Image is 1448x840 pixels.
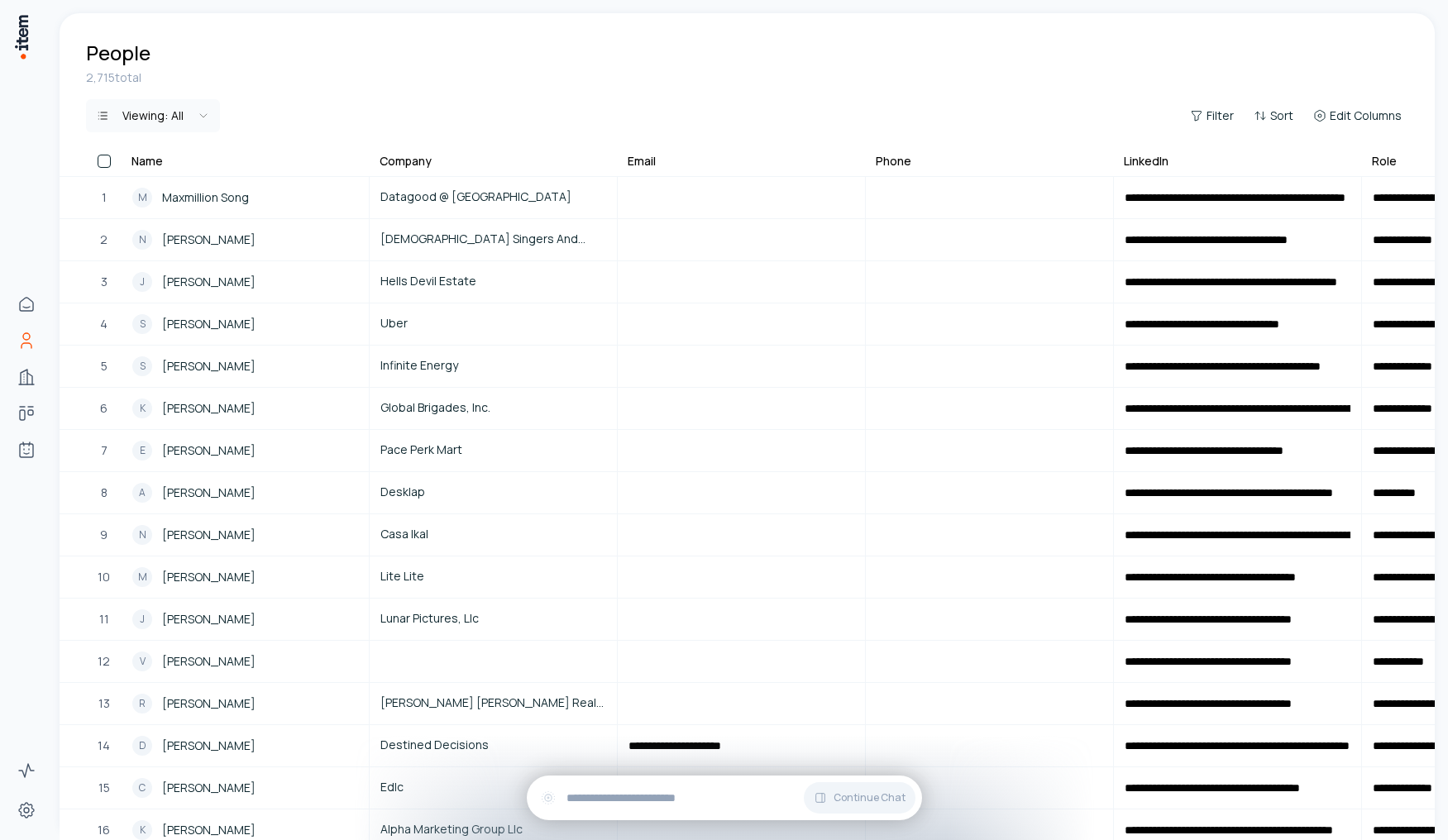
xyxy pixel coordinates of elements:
[122,262,368,302] a: J[PERSON_NAME]
[132,483,152,503] div: A
[132,694,152,714] div: R
[10,324,43,357] a: People
[132,272,152,292] div: J
[1372,153,1397,169] div: Role
[370,304,616,344] a: Uber
[162,357,256,375] span: [PERSON_NAME]
[98,737,110,755] span: 14
[162,231,256,249] span: [PERSON_NAME]
[98,821,110,839] span: 16
[1330,107,1402,124] span: Edit Columns
[527,776,922,820] div: Continue Chat
[1270,107,1293,124] span: Sort
[162,737,256,755] span: [PERSON_NAME]
[132,820,152,840] div: K
[370,515,616,555] a: Casa Ikal
[86,40,151,66] h1: People
[10,397,43,430] a: Deals
[132,567,152,587] div: M
[380,230,606,248] span: [DEMOGRAPHIC_DATA] Singers And Songwriters Club
[370,726,616,766] a: Destined Decisions
[101,441,108,460] span: 7
[162,484,256,502] span: [PERSON_NAME]
[162,441,256,460] span: [PERSON_NAME]
[1207,107,1234,124] span: Filter
[98,694,110,713] span: 13
[100,399,108,418] span: 6
[370,220,616,260] a: [DEMOGRAPHIC_DATA] Singers And Songwriters Club
[122,684,368,723] a: R[PERSON_NAME]
[162,273,256,291] span: [PERSON_NAME]
[1183,104,1240,127] button: Filter
[132,399,152,418] div: K
[370,557,616,597] a: Lite Lite
[380,736,606,754] span: Destined Decisions
[162,315,256,333] span: [PERSON_NAME]
[98,568,110,586] span: 10
[122,107,184,124] div: Viewing:
[804,782,915,814] button: Continue Chat
[162,189,249,207] span: Maxmillion Song
[132,230,152,250] div: N
[370,389,616,428] a: Global Brigades, Inc.
[122,515,368,555] a: N[PERSON_NAME]
[10,754,43,787] a: Activity
[122,346,368,386] a: S[PERSON_NAME]
[10,288,43,321] a: Home
[122,642,368,681] a: V[PERSON_NAME]
[132,441,152,461] div: E
[628,153,656,169] div: Email
[162,779,256,797] span: [PERSON_NAME]
[100,315,108,333] span: 4
[132,356,152,376] div: S
[380,188,606,206] span: Datagood @ [GEOGRAPHIC_DATA]
[1124,153,1168,169] div: LinkedIn
[122,768,368,808] a: C[PERSON_NAME]
[131,153,163,169] div: Name
[380,778,606,796] span: Edlc
[122,473,368,513] a: A[PERSON_NAME]
[122,220,368,260] a: N[PERSON_NAME]
[100,526,108,544] span: 9
[370,599,616,639] a: Lunar Pictures, Llc
[122,304,368,344] a: S[PERSON_NAME]
[380,694,606,712] span: [PERSON_NAME] [PERSON_NAME] Real Estate Student Managed Fund At [GEOGRAPHIC_DATA]
[10,360,43,394] a: Companies
[101,273,108,291] span: 3
[98,779,110,797] span: 15
[380,153,432,169] div: Company
[10,433,43,466] a: Agents
[10,794,43,827] a: Settings
[162,399,256,418] span: [PERSON_NAME]
[380,525,606,543] span: Casa Ikal
[162,821,256,839] span: [PERSON_NAME]
[13,13,30,60] img: Item Brain Logo
[370,431,616,470] a: Pace Perk Mart
[380,483,606,501] span: Desklap
[132,188,152,208] div: M
[132,609,152,629] div: J
[132,736,152,756] div: D
[370,473,616,513] a: Desklap
[101,484,108,502] span: 8
[101,357,108,375] span: 5
[370,262,616,302] a: Hells Devil Estate
[122,726,368,766] a: D[PERSON_NAME]
[122,178,368,217] a: MMaxmillion Song
[1307,104,1408,127] button: Edit Columns
[162,652,256,671] span: [PERSON_NAME]
[380,399,606,417] span: Global Brigades, Inc.
[162,694,256,713] span: [PERSON_NAME]
[380,567,606,585] span: Lite Lite
[122,599,368,639] a: J[PERSON_NAME]
[1247,104,1300,127] button: Sort
[132,314,152,334] div: S
[834,791,906,804] span: Continue Chat
[370,684,616,723] a: [PERSON_NAME] [PERSON_NAME] Real Estate Student Managed Fund At [GEOGRAPHIC_DATA]
[162,610,256,628] span: [PERSON_NAME]
[132,525,152,545] div: N
[162,526,256,544] span: [PERSON_NAME]
[370,346,616,386] a: Infinite Energy
[102,189,107,207] span: 1
[380,356,606,375] span: Infinite Energy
